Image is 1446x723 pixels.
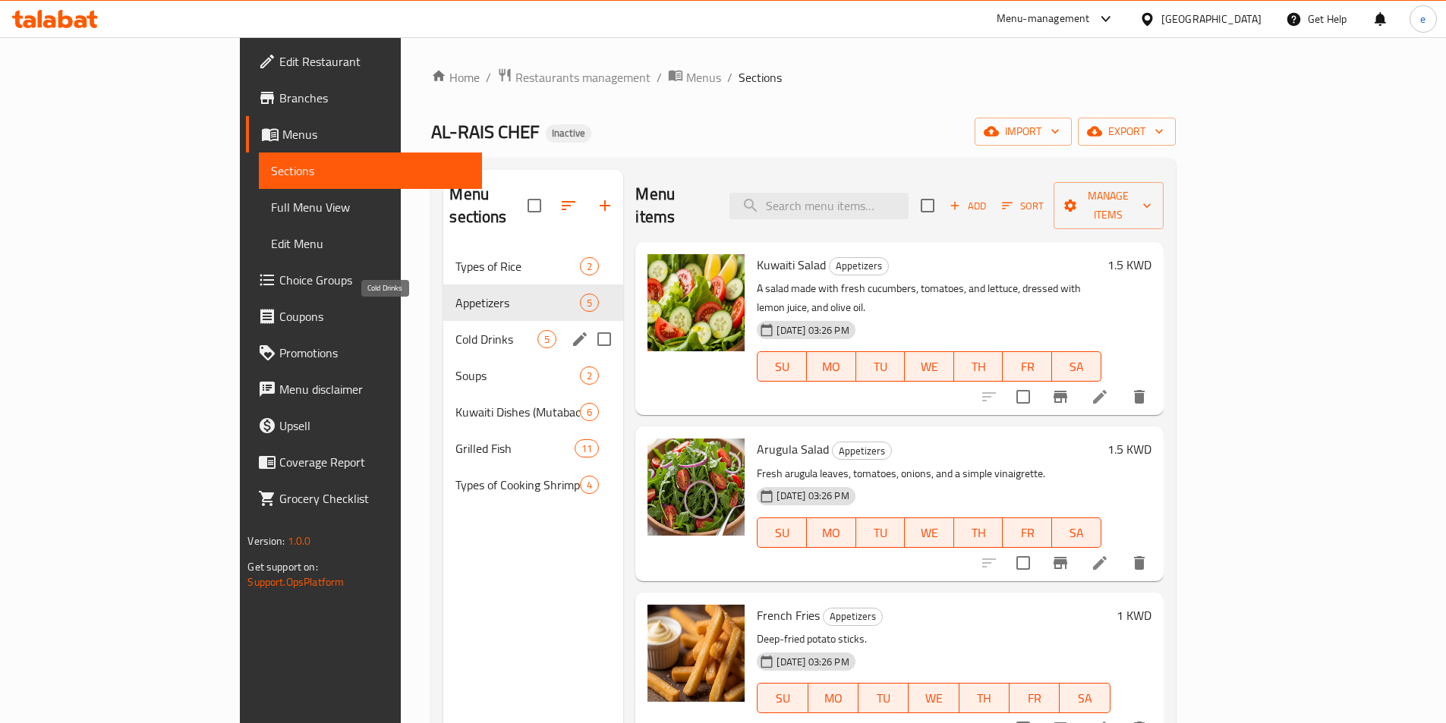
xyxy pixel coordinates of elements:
[647,439,745,536] img: Arugula Salad
[757,683,808,713] button: SU
[1091,388,1109,406] a: Edit menu item
[757,464,1101,483] p: Fresh arugula leaves, tomatoes, onions, and a simple vinaigrette.
[1002,197,1044,215] span: Sort
[764,687,802,709] span: SU
[987,122,1060,141] span: import
[975,118,1072,146] button: import
[455,330,537,348] span: Cold Drinks
[443,430,623,467] div: Grilled Fish11
[1007,547,1039,579] span: Select to update
[282,125,469,143] span: Menus
[862,356,899,378] span: TU
[770,655,855,669] span: [DATE] 03:26 PM
[764,522,800,544] span: SU
[992,194,1054,218] span: Sort items
[581,296,598,310] span: 5
[246,444,481,480] a: Coverage Report
[912,190,944,222] span: Select section
[813,522,850,544] span: MO
[911,356,948,378] span: WE
[455,403,580,421] span: Kuwaiti Dishes (Mutabaq)
[575,442,598,456] span: 11
[443,242,623,509] nav: Menu sections
[455,439,575,457] span: Grilled Fish
[647,254,745,351] img: Kuwaiti Salad
[259,189,481,225] a: Full Menu View
[443,321,623,357] div: Cold Drinks5edit
[1003,351,1052,382] button: FR
[246,298,481,335] a: Coupons
[764,356,800,378] span: SU
[455,294,580,312] div: Appetizers
[431,115,540,149] span: AL-RAIS CHEF
[1052,517,1101,548] button: SA
[443,394,623,430] div: Kuwaiti Dishes (Mutabaq)6
[569,328,591,350] button: edit
[449,183,528,228] h2: Menu sections
[279,271,469,289] span: Choice Groups
[954,351,1003,382] button: TH
[813,356,850,378] span: MO
[1054,182,1164,229] button: Manage items
[246,335,481,371] a: Promotions
[1078,118,1176,146] button: export
[1007,381,1039,413] span: Select to update
[455,257,580,275] span: Types of Rice
[905,517,954,548] button: WE
[959,683,1010,713] button: TH
[727,68,732,86] li: /
[830,257,888,275] span: Appetizers
[635,183,710,228] h2: Menu items
[757,438,829,461] span: Arugula Salad
[1016,687,1054,709] span: FR
[443,467,623,503] div: Types of Cooking Shrimp4
[455,476,580,494] div: Types of Cooking Shrimp
[862,522,899,544] span: TU
[246,80,481,116] a: Branches
[1009,356,1046,378] span: FR
[829,257,889,275] div: Appetizers
[443,248,623,284] div: Types of Rice2
[915,687,953,709] span: WE
[581,369,598,383] span: 2
[247,572,344,592] a: Support.OpsPlatform
[1042,545,1079,581] button: Branch-specific-item
[657,68,662,86] li: /
[443,284,623,321] div: Appetizers5
[757,279,1101,317] p: A salad made with fresh cucumbers, tomatoes, and lettuce, dressed with lemon juice, and olive oil.
[1010,683,1060,713] button: FR
[486,68,491,86] li: /
[668,68,721,87] a: Menus
[739,68,782,86] span: Sections
[966,687,1003,709] span: TH
[1042,379,1079,415] button: Branch-specific-item
[247,557,317,577] span: Get support on:
[575,439,599,457] div: items
[911,522,948,544] span: WE
[1009,522,1046,544] span: FR
[246,116,481,152] a: Menus
[865,687,903,709] span: TU
[279,380,469,398] span: Menu disclaimer
[729,193,909,219] input: search
[807,517,856,548] button: MO
[856,517,906,548] button: TU
[1058,522,1095,544] span: SA
[1117,605,1151,626] h6: 1 KWD
[279,417,469,435] span: Upsell
[808,683,858,713] button: MO
[944,194,992,218] span: Add item
[288,531,311,551] span: 1.0.0
[537,330,556,348] div: items
[1121,545,1158,581] button: delete
[998,194,1047,218] button: Sort
[259,225,481,262] a: Edit Menu
[546,127,591,140] span: Inactive
[909,683,959,713] button: WE
[581,259,598,274] span: 2
[1066,187,1151,225] span: Manage items
[1060,683,1110,713] button: SA
[757,253,826,276] span: Kuwaiti Salad
[954,517,1003,548] button: TH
